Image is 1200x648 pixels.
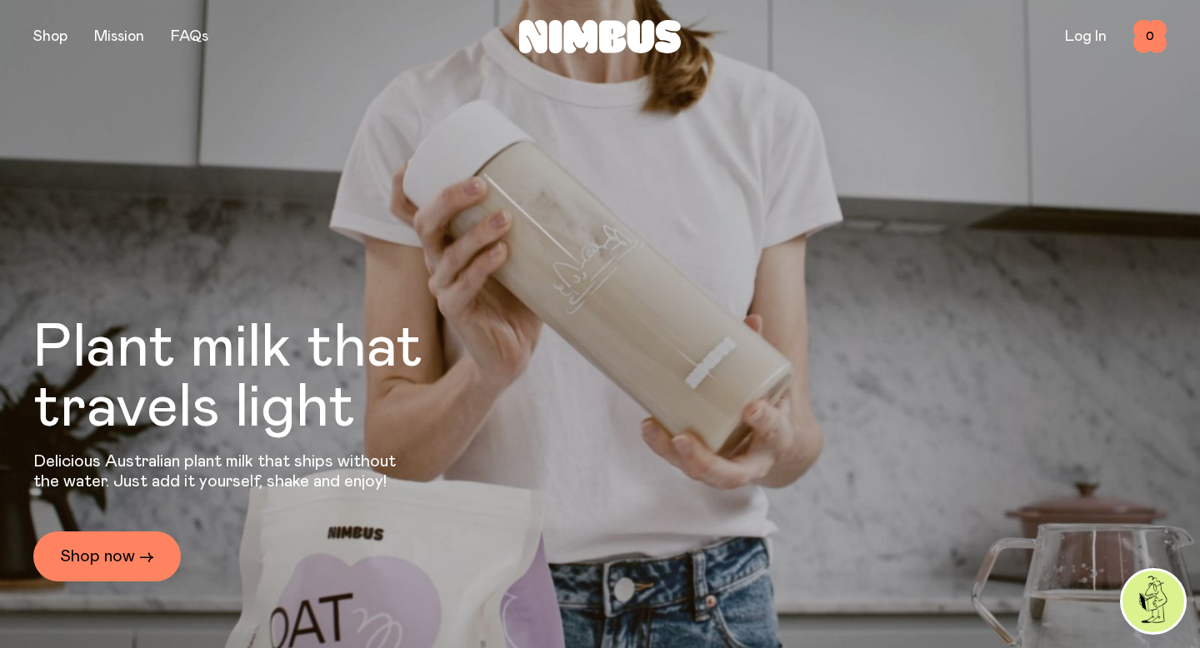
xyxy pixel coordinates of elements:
[94,29,144,44] a: Mission
[33,531,181,581] a: Shop now →
[33,318,513,438] h1: Plant milk that travels light
[1065,29,1107,44] a: Log In
[171,29,208,44] a: FAQs
[1133,20,1167,53] button: 0
[33,451,407,491] p: Delicious Australian plant milk that ships without the water. Just add it yourself, shake and enjoy!
[1122,571,1184,632] img: agent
